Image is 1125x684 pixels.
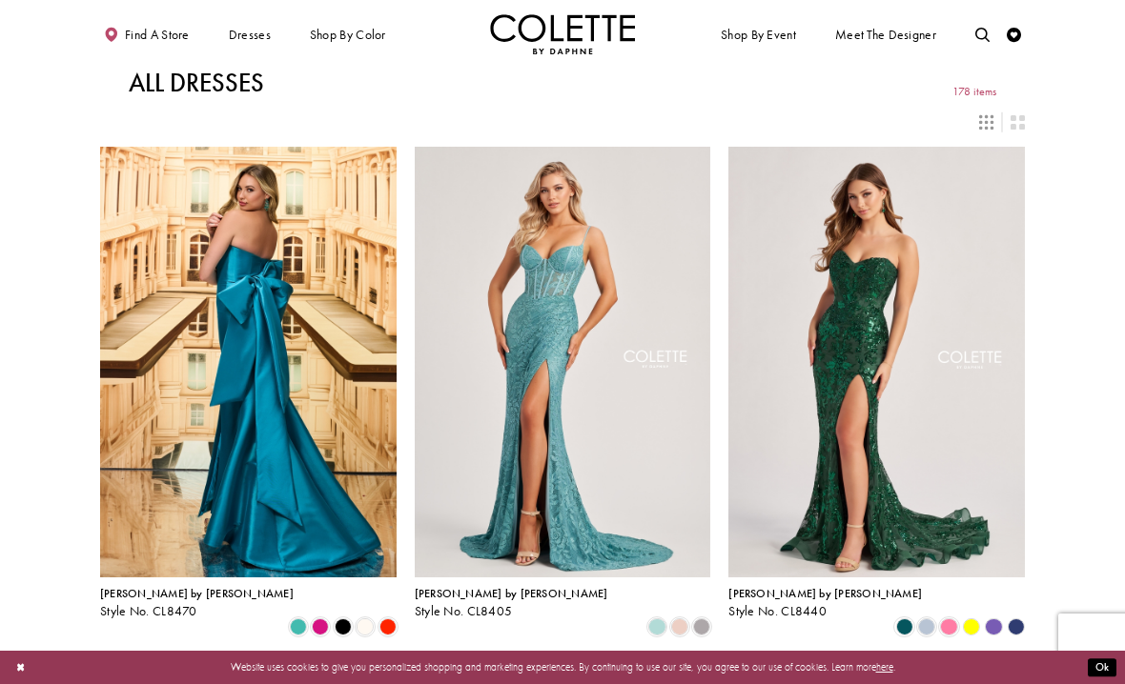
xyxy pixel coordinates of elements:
[379,618,397,635] i: Scarlet
[335,618,352,635] i: Black
[940,618,957,635] i: Cotton Candy
[415,586,608,601] span: [PERSON_NAME] by [PERSON_NAME]
[100,588,294,618] div: Colette by Daphne Style No. CL8470
[9,654,32,680] button: Close Dialog
[963,618,980,635] i: Yellow
[357,618,374,635] i: Diamond White
[952,86,996,98] span: 178 items
[831,14,940,54] a: Meet the designer
[1011,115,1025,130] span: Switch layout to 2 columns
[225,14,275,54] span: Dresses
[92,106,1033,137] div: Layout Controls
[415,147,711,577] a: Visit Colette by Daphne Style No. CL8405 Page
[979,115,993,130] span: Switch layout to 3 columns
[985,618,1002,635] i: Violet
[1008,618,1025,635] i: Navy Blue
[310,28,386,42] span: Shop by color
[671,618,688,635] i: Rose
[129,69,264,97] h1: All Dresses
[125,28,190,42] span: Find a store
[648,618,665,635] i: Sea Glass
[728,603,827,619] span: Style No. CL8440
[312,618,329,635] i: Fuchsia
[717,14,799,54] span: Shop By Event
[100,603,197,619] span: Style No. CL8470
[100,586,294,601] span: [PERSON_NAME] by [PERSON_NAME]
[728,588,922,618] div: Colette by Daphne Style No. CL8440
[290,618,307,635] i: Turquoise
[835,28,936,42] span: Meet the designer
[490,14,635,54] a: Visit Home Page
[306,14,389,54] span: Shop by color
[721,28,796,42] span: Shop By Event
[728,147,1025,577] a: Visit Colette by Daphne Style No. CL8440 Page
[1003,14,1025,54] a: Check Wishlist
[490,14,635,54] img: Colette by Daphne
[100,147,397,577] a: Visit Colette by Daphne Style No. CL8470 Page
[876,660,893,674] a: here
[100,14,193,54] a: Find a store
[918,618,935,635] i: Ice Blue
[415,603,513,619] span: Style No. CL8405
[972,14,993,54] a: Toggle search
[1088,658,1116,676] button: Submit Dialog
[104,657,1021,676] p: Website uses cookies to give you personalized shopping and marketing experiences. By continuing t...
[728,586,922,601] span: [PERSON_NAME] by [PERSON_NAME]
[229,28,271,42] span: Dresses
[415,588,608,618] div: Colette by Daphne Style No. CL8405
[693,618,710,635] i: Smoke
